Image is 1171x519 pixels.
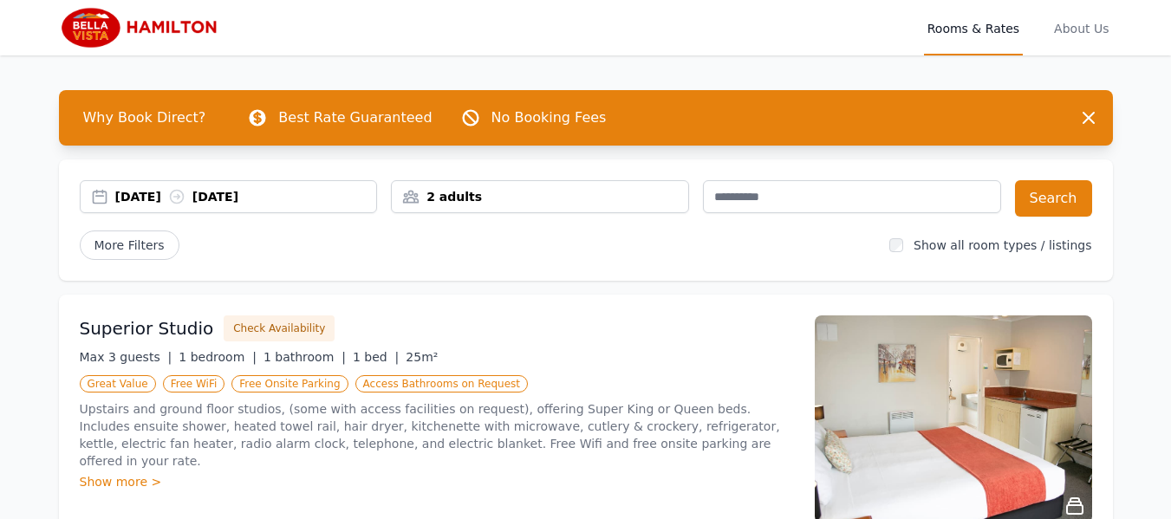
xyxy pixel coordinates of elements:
span: Free Onsite Parking [231,375,348,392]
h3: Superior Studio [80,316,214,341]
label: Show all room types / listings [914,238,1091,252]
span: Great Value [80,375,156,392]
div: [DATE] [DATE] [115,188,377,205]
button: Check Availability [224,315,335,341]
span: 25m² [406,350,438,364]
span: More Filters [80,230,179,260]
span: Access Bathrooms on Request [355,375,528,392]
span: 1 bathroom | [263,350,346,364]
span: 1 bed | [353,350,399,364]
div: Show more > [80,473,794,490]
span: Free WiFi [163,375,225,392]
div: 2 adults [392,188,688,205]
button: Search [1015,180,1092,217]
p: Best Rate Guaranteed [278,107,432,128]
p: No Booking Fees [491,107,607,128]
p: Upstairs and ground floor studios, (some with access facilities on request), offering Super King ... [80,400,794,470]
img: Bella Vista Hamilton [59,7,225,49]
span: Why Book Direct? [69,101,220,135]
span: Max 3 guests | [80,350,172,364]
span: 1 bedroom | [179,350,257,364]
